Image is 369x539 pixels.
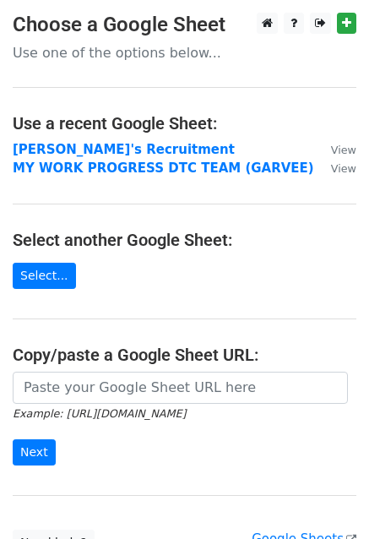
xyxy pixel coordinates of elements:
a: View [314,161,356,176]
h4: Copy/paste a Google Sheet URL: [13,345,356,365]
h3: Choose a Google Sheet [13,13,356,37]
h4: Use a recent Google Sheet: [13,113,356,133]
small: View [331,162,356,175]
a: View [314,142,356,157]
a: Select... [13,263,76,289]
p: Use one of the options below... [13,44,356,62]
a: [PERSON_NAME]'s Recruitment [13,142,235,157]
h4: Select another Google Sheet: [13,230,356,250]
small: Example: [URL][DOMAIN_NAME] [13,407,186,420]
a: MY WORK PROGRESS DTC TEAM (GARVEE) [13,161,314,176]
small: View [331,144,356,156]
input: Next [13,439,56,465]
input: Paste your Google Sheet URL here [13,372,348,404]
